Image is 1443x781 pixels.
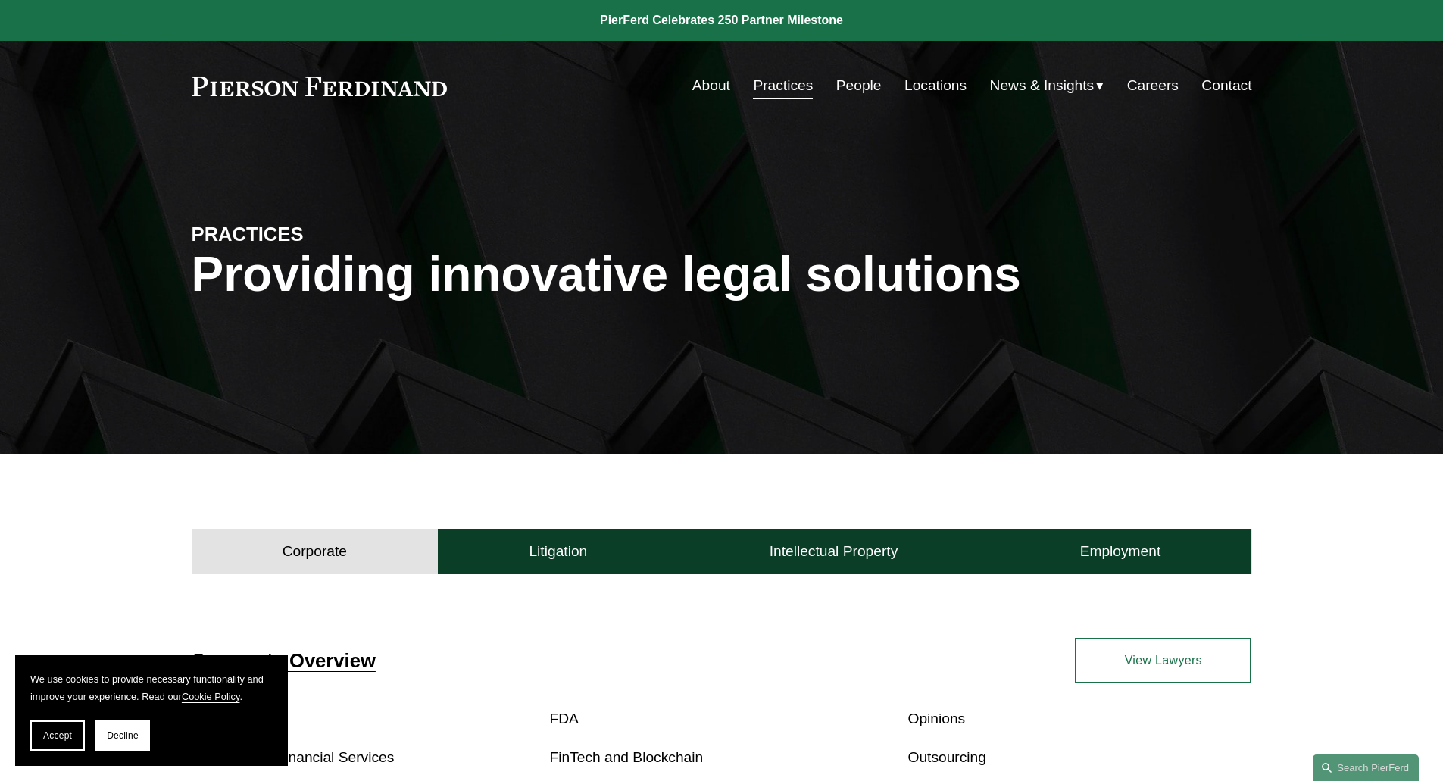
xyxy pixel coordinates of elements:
span: Decline [107,730,139,741]
h1: Providing innovative legal solutions [192,247,1252,302]
a: folder dropdown [990,71,1104,100]
button: Decline [95,720,150,751]
a: Search this site [1313,754,1419,781]
a: Opinions [907,711,965,726]
span: Accept [43,730,72,741]
a: About [692,71,730,100]
a: Corporate Overview [192,650,376,671]
h4: Employment [1080,542,1161,561]
p: We use cookies to provide necessary functionality and improve your experience. Read our . [30,670,273,705]
section: Cookie banner [15,655,288,766]
a: Careers [1127,71,1179,100]
a: Locations [904,71,967,100]
h4: Intellectual Property [770,542,898,561]
button: Accept [30,720,85,751]
a: Practices [753,71,813,100]
a: Contact [1201,71,1251,100]
a: FinTech and Blockchain [550,749,704,765]
a: People [836,71,882,100]
a: Outsourcing [907,749,985,765]
a: Cookie Policy [182,691,240,702]
span: News & Insights [990,73,1095,99]
a: View Lawyers [1075,638,1251,683]
h4: Corporate [283,542,347,561]
h4: PRACTICES [192,222,457,246]
a: FDA [550,711,579,726]
h4: Litigation [529,542,587,561]
a: Banking and Financial Services [192,749,395,765]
